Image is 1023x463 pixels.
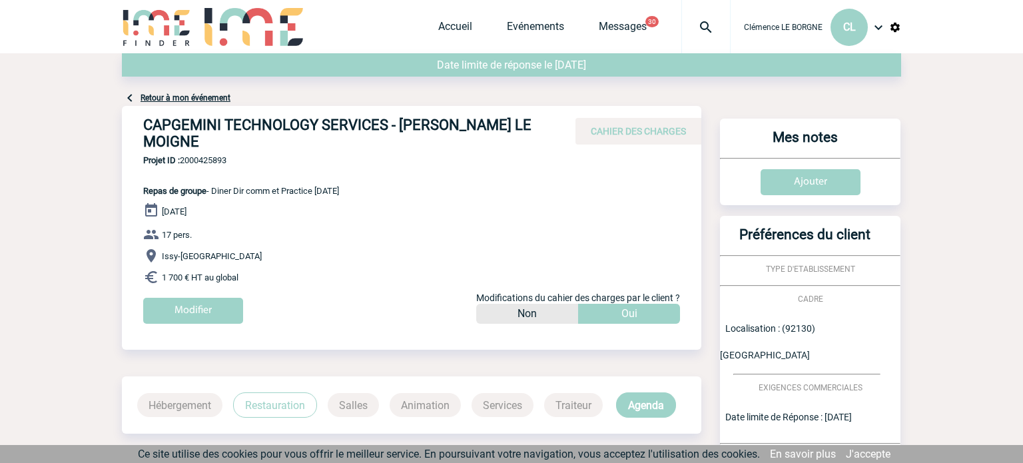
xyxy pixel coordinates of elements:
span: CAHIER DES CHARGES [591,126,686,137]
h4: CAPGEMINI TECHNOLOGY SERVICES - [PERSON_NAME] LE MOIGNE [143,117,543,150]
p: Non [517,304,537,324]
p: Agenda [616,392,676,418]
span: Date limite de réponse le [DATE] [437,59,586,71]
button: 30 [645,16,659,27]
span: Modifications du cahier des charges par le client ? [476,292,680,303]
p: Animation [390,393,461,417]
span: 17 pers. [162,230,192,240]
span: CL [843,21,856,33]
input: Modifier [143,298,243,324]
span: Ce site utilise des cookies pour vous offrir le meilleur service. En poursuivant votre navigation... [138,448,760,460]
a: En savoir plus [770,448,836,460]
p: Restauration [233,392,317,418]
a: Accueil [438,20,472,39]
p: Oui [621,304,637,324]
p: Traiteur [544,393,603,417]
span: Repas de groupe [143,186,206,196]
h3: Préférences du client [725,227,884,255]
a: Messages [599,20,647,39]
span: Clémence LE BORGNE [744,23,823,32]
a: J'accepte [846,448,890,460]
p: Salles [328,393,379,417]
img: IME-Finder [122,8,191,46]
span: EXIGENCES COMMERCIALES [759,383,862,392]
span: - Diner Dir comm et Practice [DATE] [143,186,339,196]
span: Date limite de Réponse : [DATE] [725,412,852,422]
h3: Mes notes [725,129,884,158]
span: Issy-[GEOGRAPHIC_DATA] [162,251,262,261]
span: [DATE] [162,207,186,217]
a: Evénements [507,20,564,39]
b: Projet ID : [143,155,180,165]
input: Ajouter [761,169,860,195]
span: TYPE D'ETABLISSEMENT [766,264,855,274]
span: 1 700 € HT au global [162,272,238,282]
p: Hébergement [137,393,222,417]
a: Retour à mon événement [141,93,230,103]
span: CADRE [798,294,823,304]
span: 2000425893 [143,155,339,165]
span: Localisation : (92130) [GEOGRAPHIC_DATA] [720,323,815,360]
p: Services [472,393,533,417]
